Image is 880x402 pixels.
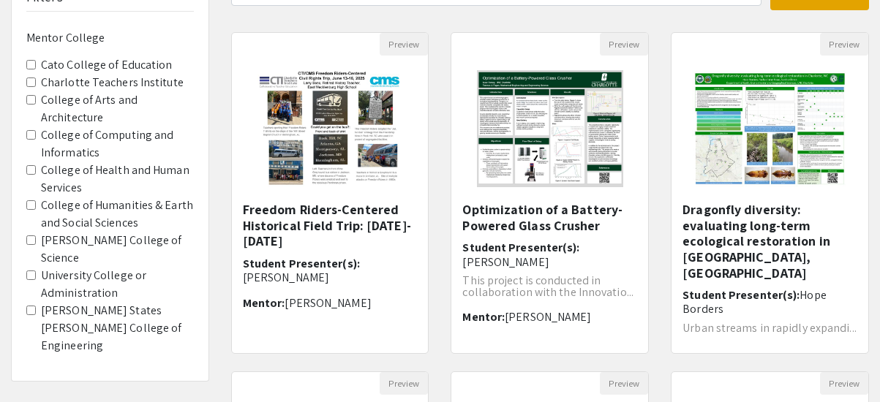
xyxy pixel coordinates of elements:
label: College of Health and Human Services [41,162,194,197]
h6: Mentor College [26,31,194,45]
h6: Student Presenter(s): [682,288,857,316]
label: Charlotte Teachers Institute [41,74,184,91]
div: Open Presentation <p>Optimization of a Battery-Powered Glass Crusher</p> [451,32,649,354]
span: Mentor: [243,295,285,311]
div: Open Presentation <p class="ql-align-center"><strong>Dragonfly diversity: evaluating long-term ec... [671,32,869,354]
h5: Optimization of a Battery-Powered Glass Crusher [462,202,637,233]
h5: Freedom Riders-Centered Historical Field Trip: [DATE]-[DATE] [243,202,418,249]
span: [PERSON_NAME] [505,309,591,325]
button: Preview [600,33,648,56]
label: College of Humanities & Earth and Social Sciences [41,197,194,232]
button: Preview [600,372,648,395]
h6: Student Presenter(s): [243,257,418,284]
button: Preview [380,372,428,395]
button: Preview [820,372,868,395]
img: <p class="ql-align-center"><span style="background-color: transparent; color: rgb(0, 0, 0);">Free... [242,56,418,202]
h6: Student Presenter(s): [462,240,637,268]
label: College of Computing and Informatics [41,126,194,162]
img: <p class="ql-align-center"><strong>Dragonfly diversity: evaluating long-term ecological restorati... [677,56,862,202]
button: Preview [820,33,868,56]
span: [PERSON_NAME] [243,270,329,285]
iframe: Chat [11,336,62,391]
label: Cato College of Education [41,56,173,74]
label: [PERSON_NAME] College of Science [41,232,194,267]
label: College of Arts and Architecture [41,91,194,126]
span: [PERSON_NAME] [285,295,371,311]
label: University College or Administration [41,267,194,302]
p: Urban streams in rapidly expandi... [682,322,857,334]
span: [PERSON_NAME] [462,254,549,270]
img: <p>Optimization of a Battery-Powered Glass Crusher</p> [462,56,638,202]
h5: Dragonfly diversity: evaluating long-term ecological restoration in [GEOGRAPHIC_DATA], [GEOGRAPHI... [682,202,857,281]
div: Open Presentation <p class="ql-align-center"><span style="background-color: transparent; color: r... [231,32,429,354]
label: [PERSON_NAME] States [PERSON_NAME] College of Engineering [41,302,194,354]
span: Mentor: [462,309,505,325]
span: Hope Borders [682,287,827,316]
button: Preview [380,33,428,56]
span: This project is conducted in collaboration with the Innovatio... [462,273,633,300]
